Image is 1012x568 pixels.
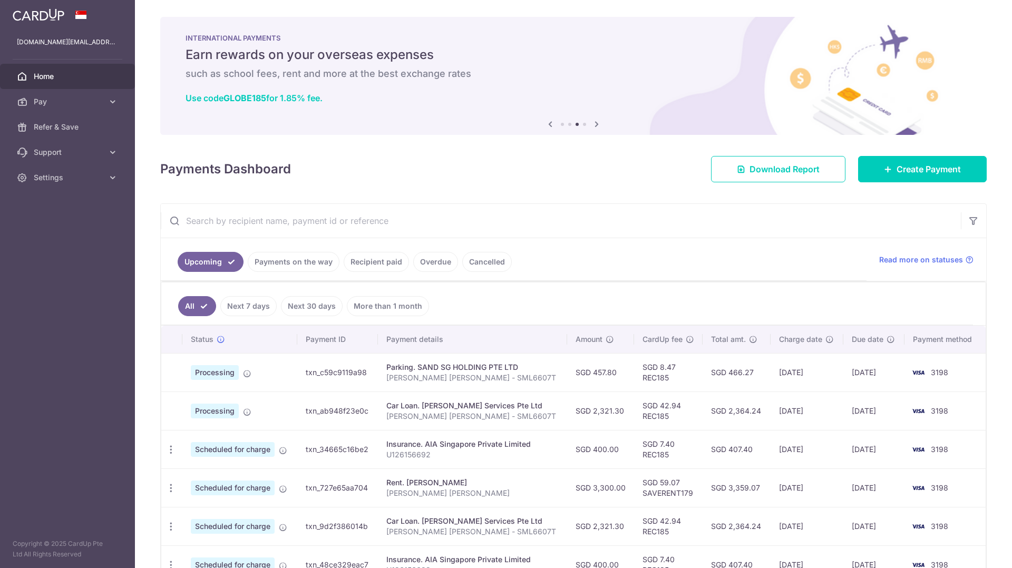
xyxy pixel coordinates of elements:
span: Home [34,71,103,82]
th: Payment details [378,326,567,353]
a: Read more on statuses [879,254,974,265]
td: [DATE] [843,507,904,545]
span: Status [191,334,213,345]
p: [PERSON_NAME] [PERSON_NAME] - SML6607T [386,411,559,422]
td: SGD 59.07 SAVERENT179 [634,468,703,507]
span: 3198 [931,445,948,454]
a: All [178,296,216,316]
td: SGD 8.47 REC185 [634,353,703,391]
span: 3198 [931,483,948,492]
td: SGD 400.00 [567,430,634,468]
span: Pay [34,96,103,107]
span: Charge date [779,334,822,345]
td: [DATE] [771,468,843,507]
img: Bank Card [908,443,929,456]
a: Use codeGLOBE185for 1.85% fee. [186,93,323,103]
td: SGD 2,321.30 [567,507,634,545]
img: CardUp [13,8,64,21]
iframe: Opens a widget where you can find more information [944,536,1001,563]
p: INTERNATIONAL PAYMENTS [186,34,961,42]
td: txn_ab948f23e0c [297,391,378,430]
td: SGD 457.80 [567,353,634,391]
td: SGD 7.40 REC185 [634,430,703,468]
h5: Earn rewards on your overseas expenses [186,46,961,63]
p: [DOMAIN_NAME][EMAIL_ADDRESS][DOMAIN_NAME] [17,37,118,47]
span: Settings [34,172,103,183]
span: Support [34,147,103,158]
td: SGD 466.27 [703,353,771,391]
span: Read more on statuses [879,254,963,265]
td: SGD 3,359.07 [703,468,771,507]
p: [PERSON_NAME] [PERSON_NAME] [386,488,559,498]
span: Download Report [750,163,820,175]
span: Due date [852,334,883,345]
td: SGD 2,321.30 [567,391,634,430]
td: [DATE] [843,353,904,391]
td: [DATE] [771,391,843,430]
input: Search by recipient name, payment id or reference [161,204,961,238]
td: SGD 2,364.24 [703,507,771,545]
td: SGD 2,364.24 [703,391,771,430]
img: Bank Card [908,405,929,417]
span: Amount [576,334,602,345]
span: 3198 [931,522,948,531]
td: [DATE] [843,391,904,430]
span: Create Payment [897,163,961,175]
td: [DATE] [771,353,843,391]
span: Refer & Save [34,122,103,132]
a: Upcoming [178,252,244,272]
p: U126156692 [386,449,559,460]
span: Processing [191,365,239,380]
span: Scheduled for charge [191,442,275,457]
td: [DATE] [771,507,843,545]
a: Next 30 days [281,296,343,316]
a: Cancelled [462,252,512,272]
b: GLOBE185 [223,93,266,103]
div: Car Loan. [PERSON_NAME] Services Pte Ltd [386,516,559,526]
span: 3198 [931,406,948,415]
p: [PERSON_NAME] [PERSON_NAME] - SML6607T [386,373,559,383]
td: SGD 407.40 [703,430,771,468]
h4: Payments Dashboard [160,160,291,179]
td: [DATE] [843,468,904,507]
img: International Payment Banner [160,17,987,135]
div: Rent. [PERSON_NAME] [386,477,559,488]
p: [PERSON_NAME] [PERSON_NAME] - SML6607T [386,526,559,537]
a: Download Report [711,156,845,182]
th: Payment ID [297,326,378,353]
a: Recipient paid [344,252,409,272]
span: Scheduled for charge [191,481,275,495]
img: Bank Card [908,482,929,494]
img: Bank Card [908,520,929,533]
td: SGD 42.94 REC185 [634,507,703,545]
a: More than 1 month [347,296,429,316]
th: Payment method [904,326,986,353]
td: [DATE] [771,430,843,468]
td: SGD 42.94 REC185 [634,391,703,430]
div: Insurance. AIA Singapore Private Limited [386,554,559,565]
span: CardUp fee [643,334,683,345]
span: Processing [191,404,239,418]
td: txn_727e65aa704 [297,468,378,507]
a: Next 7 days [220,296,277,316]
h6: such as school fees, rent and more at the best exchange rates [186,67,961,80]
span: Scheduled for charge [191,519,275,534]
td: txn_9d2f386014b [297,507,378,545]
td: txn_c59c9119a98 [297,353,378,391]
td: txn_34665c16be2 [297,430,378,468]
a: Payments on the way [248,252,339,272]
span: 3198 [931,368,948,377]
span: Total amt. [711,334,746,345]
td: SGD 3,300.00 [567,468,634,507]
a: Overdue [413,252,458,272]
div: Insurance. AIA Singapore Private Limited [386,439,559,449]
div: Car Loan. [PERSON_NAME] Services Pte Ltd [386,400,559,411]
td: [DATE] [843,430,904,468]
img: Bank Card [908,366,929,379]
a: Create Payment [858,156,987,182]
div: Parking. SAND SG HOLDING PTE LTD [386,362,559,373]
